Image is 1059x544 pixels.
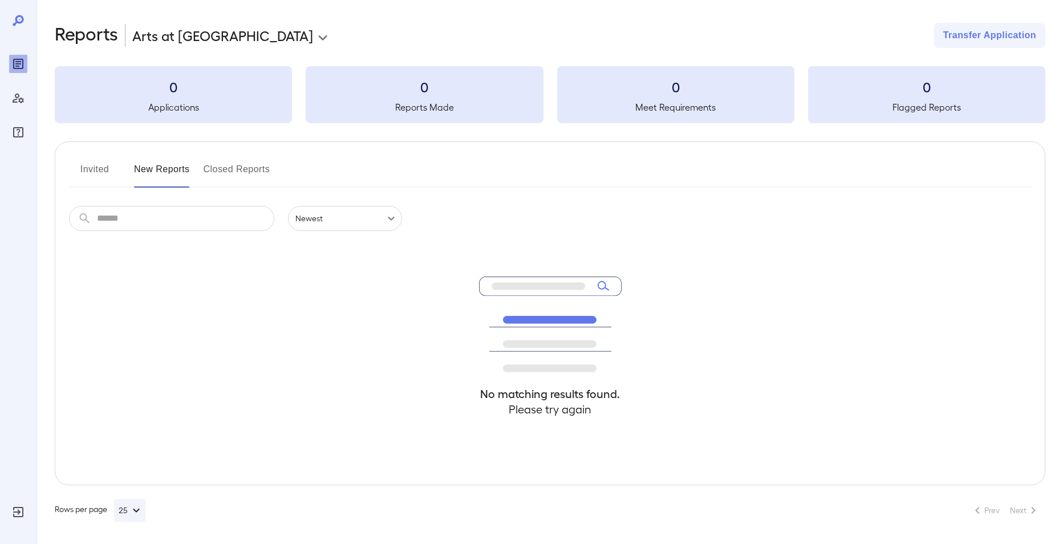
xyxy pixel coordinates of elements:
button: Invited [69,160,120,188]
button: Transfer Application [934,23,1045,48]
h2: Reports [55,23,118,48]
div: Newest [288,206,402,231]
h3: 0 [55,78,292,96]
div: Manage Users [9,89,27,107]
h3: 0 [557,78,794,96]
div: Reports [9,55,27,73]
div: Log Out [9,503,27,521]
p: Arts at [GEOGRAPHIC_DATA] [132,26,313,44]
div: FAQ [9,123,27,141]
button: 25 [114,499,145,522]
h3: 0 [306,78,543,96]
div: Rows per page [55,499,145,522]
h5: Applications [55,100,292,114]
button: Closed Reports [204,160,270,188]
summary: 0Applications0Reports Made0Meet Requirements0Flagged Reports [55,66,1045,123]
nav: pagination navigation [965,501,1045,519]
button: New Reports [134,160,190,188]
h5: Reports Made [306,100,543,114]
h4: No matching results found. [479,386,622,401]
h5: Flagged Reports [808,100,1045,114]
h4: Please try again [479,401,622,417]
h5: Meet Requirements [557,100,794,114]
h3: 0 [808,78,1045,96]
